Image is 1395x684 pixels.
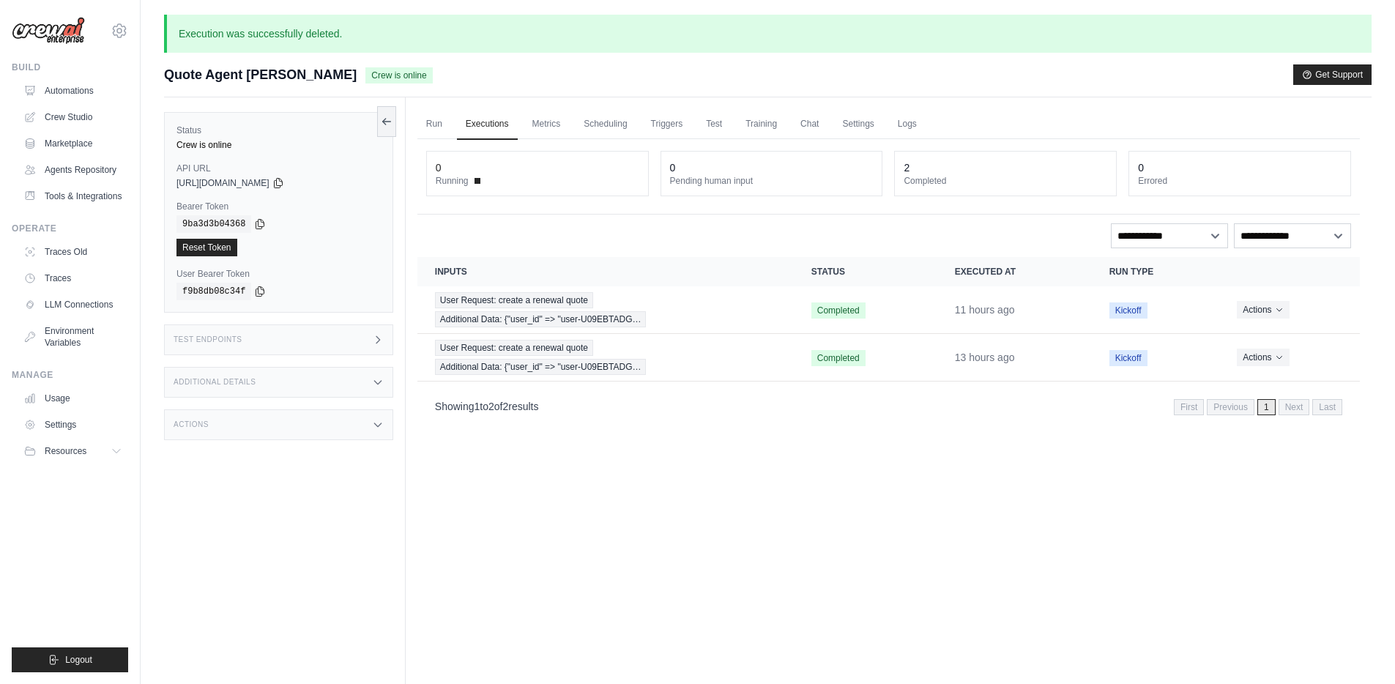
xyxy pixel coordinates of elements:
a: Run [417,109,451,140]
p: Showing to of results [435,399,539,414]
a: Traces Old [18,240,128,264]
a: View execution details for User Request [435,292,776,327]
a: Metrics [524,109,570,140]
a: Marketplace [18,132,128,155]
label: User Bearer Token [176,268,381,280]
span: Logout [65,654,92,666]
th: Run Type [1092,257,1220,286]
span: [URL][DOMAIN_NAME] [176,177,269,189]
span: User Request: create a renewal quote [435,292,593,308]
a: View execution details for User Request [435,340,776,375]
h3: Additional Details [174,378,256,387]
a: Usage [18,387,128,410]
dt: Errored [1138,175,1342,187]
span: Kickoff [1109,350,1147,366]
button: Actions for execution [1237,301,1289,319]
a: Chat [792,109,827,140]
button: Get Support [1293,64,1372,85]
code: f9b8db08c34f [176,283,251,300]
div: 2 [904,160,909,175]
nav: Pagination [417,387,1360,425]
span: Completed [811,350,866,366]
span: Crew is online [365,67,432,83]
a: Crew Studio [18,105,128,129]
th: Inputs [417,257,794,286]
th: Executed at [937,257,1092,286]
label: Status [176,124,381,136]
span: 2 [488,401,494,412]
div: Build [12,62,128,73]
a: Tools & Integrations [18,185,128,208]
span: Resources [45,445,86,457]
code: 9ba3d3b04368 [176,215,251,233]
a: Agents Repository [18,158,128,182]
span: Additional Data: {"user_id" => "user-U09EBTADG… [435,311,647,327]
div: Operate [12,223,128,234]
a: Triggers [642,109,692,140]
span: Quote Agent [PERSON_NAME] [164,64,357,85]
span: Running [436,175,469,187]
a: Environment Variables [18,319,128,354]
span: Additional Data: {"user_id" => "user-U09EBTADG… [435,359,647,375]
th: Status [794,257,937,286]
a: Settings [833,109,882,140]
span: First [1174,399,1204,415]
a: Automations [18,79,128,103]
h3: Actions [174,420,209,429]
div: 0 [670,160,676,175]
button: Actions for execution [1237,349,1289,366]
div: 0 [436,160,442,175]
h3: Test Endpoints [174,335,242,344]
a: Scheduling [575,109,636,140]
section: Crew executions table [417,257,1360,425]
dt: Pending human input [670,175,874,187]
span: User Request: create a renewal quote [435,340,593,356]
label: API URL [176,163,381,174]
button: Logout [12,647,128,672]
a: Test [697,109,731,140]
time: September 25, 2025 at 12:14 PDT [955,352,1015,363]
span: Previous [1207,399,1254,415]
span: Next [1279,399,1310,415]
a: Training [737,109,786,140]
span: Completed [811,302,866,319]
span: 2 [502,401,508,412]
span: 1 [1257,399,1276,415]
button: Resources [18,439,128,463]
div: Crew is online [176,139,381,151]
dt: Completed [904,175,1107,187]
a: Traces [18,267,128,290]
div: Manage [12,369,128,381]
a: Reset Token [176,239,237,256]
p: Execution was successfully deleted. [164,15,1372,53]
time: September 25, 2025 at 14:14 PDT [955,304,1015,316]
a: LLM Connections [18,293,128,316]
a: Executions [457,109,518,140]
nav: Pagination [1174,399,1342,415]
div: 0 [1138,160,1144,175]
a: Logs [889,109,926,140]
label: Bearer Token [176,201,381,212]
img: Logo [12,17,85,45]
span: 1 [475,401,480,412]
span: Kickoff [1109,302,1147,319]
span: Last [1312,399,1342,415]
a: Settings [18,413,128,436]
